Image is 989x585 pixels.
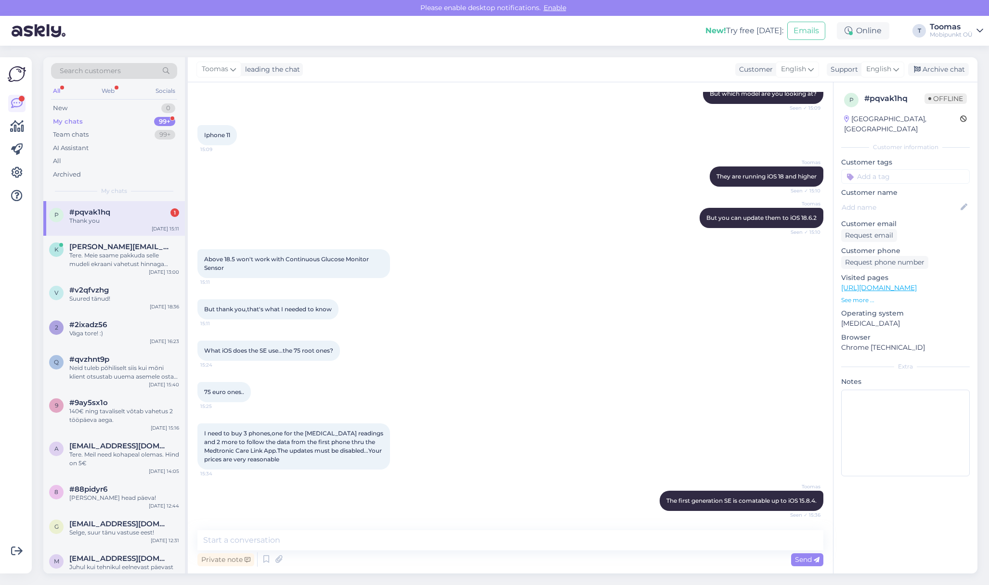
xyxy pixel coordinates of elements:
span: Seen ✓ 15:10 [784,187,820,194]
span: Toomas [784,200,820,207]
span: The first generation SE is comatable up to iOS 15.8.4. [666,497,817,504]
div: Archive chat [908,63,969,76]
div: Socials [154,85,177,97]
span: Iphone 11 [204,131,230,139]
span: Seen ✓ 15:36 [784,511,820,519]
span: I need to buy 3 phones,one for the [MEDICAL_DATA] readings and 2 more to follow the data from the... [204,430,385,463]
div: Try free [DATE]: [705,25,783,37]
div: [DATE] 18:36 [150,303,179,310]
div: Extra [841,362,970,371]
span: a [54,445,59,452]
div: Customer information [841,143,970,152]
input: Add a tag [841,169,970,184]
p: Visited pages [841,273,970,283]
div: [DATE] 15:40 [149,381,179,388]
span: Above 18.5 won't work with Continuous Glucose Monitor Sensor [204,255,370,271]
p: [MEDICAL_DATA] [841,318,970,329]
div: [PERSON_NAME] head päeva! [69,494,179,502]
div: [DATE] 13:00 [149,268,179,276]
div: [GEOGRAPHIC_DATA], [GEOGRAPHIC_DATA] [844,114,960,134]
div: 99+ [155,130,175,140]
span: 15:34 [200,470,236,477]
span: 15:09 [200,146,236,153]
div: New [53,103,67,113]
div: Private note [197,553,254,566]
div: Customer [735,64,773,75]
p: Operating system [841,308,970,318]
span: q [54,358,59,366]
a: [URL][DOMAIN_NAME] [841,283,917,292]
span: p [849,96,854,103]
button: Emails [787,22,825,40]
span: But which model are you looking at? [710,90,817,97]
span: English [781,64,806,75]
div: My chats [53,117,83,127]
span: m [54,558,59,565]
b: New! [705,26,726,35]
span: Search customers [60,66,121,76]
div: Suured tänud! [69,294,179,303]
input: Add name [842,202,959,213]
div: 0 [161,103,175,113]
span: 2 [55,324,58,331]
span: #qvzhnt9p [69,355,109,364]
div: Online [837,22,889,39]
div: Mobipunkt OÜ [930,31,973,38]
div: [DATE] 15:16 [151,424,179,432]
div: Tere. Meil need kohapeal olemas. Hind on 5€ [69,450,179,468]
span: 15:24 [200,361,236,369]
span: 8 [54,488,58,496]
span: 15:25 [200,403,236,410]
span: #9ay5sx1o [69,398,108,407]
div: [DATE] 12:44 [149,502,179,509]
div: AI Assistant [53,143,89,153]
span: #88pidyr6 [69,485,107,494]
span: v [54,289,58,296]
span: Enable [541,3,569,12]
span: p [54,211,59,218]
div: leading the chat [241,64,300,75]
span: 15:11 [200,320,236,327]
div: Toomas [930,23,973,31]
p: Browser [841,332,970,343]
div: [DATE] 14:05 [149,468,179,475]
div: 1 [170,208,179,217]
span: k [54,246,59,253]
span: They are running iOS 18 and higher [716,173,817,180]
img: Askly Logo [8,65,26,83]
span: 15:11 [200,279,236,286]
div: [DATE] 15:11 [152,225,179,232]
div: 99+ [154,117,175,127]
span: 9 [55,402,58,409]
div: Support [827,64,858,75]
span: Toomas [784,159,820,166]
span: Seen ✓ 15:09 [784,104,820,112]
span: 75 euro ones.. [204,388,244,395]
p: Customer phone [841,246,970,256]
p: Customer tags [841,157,970,167]
div: T [912,24,926,38]
p: See more ... [841,296,970,305]
div: # pqvak1hq [864,93,924,104]
span: #2ixadz56 [69,320,107,329]
div: Juhul kui tehnikul eelnevast päevast tööd pooleli ei ole siis tahaksin [PERSON_NAME] [69,563,179,580]
span: Toomas [784,483,820,490]
div: Request phone number [841,256,928,269]
div: Tere. Meie saame pakkuda selle mudeli ekraani vahetust hinnaga 500€. [69,251,179,268]
span: Send [795,555,820,564]
div: Thank you [69,216,179,225]
div: Web [100,85,117,97]
div: Väga tore! :) [69,329,179,338]
span: But thank you,that's what I needed to know [204,305,332,313]
div: Selge, suur tänu vastuse eest! [69,528,179,537]
span: Offline [924,93,967,104]
p: Customer name [841,188,970,198]
div: 140€ ning tavaliselt võtab vahetus 2 tööpäeva aega. [69,407,179,424]
span: gerdatomson@gmail.com [69,520,169,528]
div: Archived [53,170,81,179]
p: Notes [841,377,970,387]
span: #pqvak1hq [69,208,110,216]
div: [DATE] 16:23 [150,338,179,345]
span: But you can update them to iOS 18.6.2 [706,214,817,221]
a: ToomasMobipunkt OÜ [930,23,983,38]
